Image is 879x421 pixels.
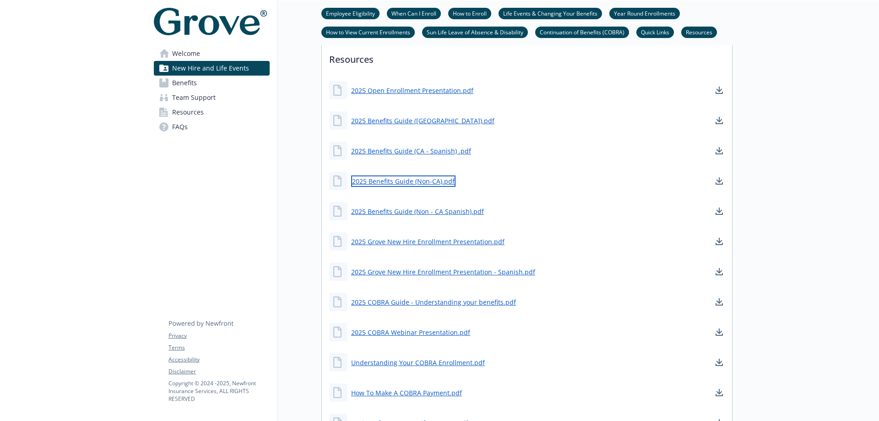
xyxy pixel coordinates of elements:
a: How to Enroll [448,9,491,17]
span: FAQs [172,120,188,134]
a: 2025 COBRA Webinar Presentation.pdf [351,328,470,337]
a: How To Make A COBRA Payment.pdf [351,388,462,398]
a: FAQs [154,120,270,134]
a: 2025 Grove New Hire Enrollment Presentation.pdf [351,237,505,246]
a: 2025 Benefits Guide (CA - Spanish) .pdf [351,146,471,156]
a: 2025 Open Enrollment Presentation.pdf [351,86,473,95]
a: download document [714,145,725,156]
a: 2025 COBRA Guide - Understanding your benefits.pdf [351,297,516,307]
a: download document [714,115,725,126]
a: download document [714,357,725,368]
a: Employee Eligibility [321,9,380,17]
span: Welcome [172,46,200,61]
a: download document [714,296,725,307]
a: download document [714,236,725,247]
a: How to View Current Enrollments [321,27,415,36]
a: Privacy [168,332,269,340]
a: download document [714,327,725,338]
a: Year Round Enrollments [609,9,680,17]
a: Resources [681,27,717,36]
a: Resources [154,105,270,120]
a: Welcome [154,46,270,61]
a: Benefits [154,76,270,90]
span: Resources [172,105,204,120]
a: Sun Life Leave of Absence & Disability [422,27,528,36]
a: Terms [168,344,269,352]
a: download document [714,387,725,398]
a: download document [714,206,725,217]
a: Team Support [154,90,270,105]
a: download document [714,266,725,277]
a: 2025 Benefits Guide (Non-CA).pdf [351,175,456,187]
a: Disclaimer [168,367,269,376]
span: Team Support [172,90,216,105]
p: Resources [322,40,732,74]
a: download document [714,85,725,96]
a: download document [714,175,725,186]
a: Understanding Your COBRA Enrollment.pdf [351,358,485,367]
p: Copyright © 2024 - 2025 , Newfront Insurance Services, ALL RIGHTS RESERVED [168,379,269,403]
a: Accessibility [168,355,269,364]
a: 2025 Benefits Guide (Non - CA Spanish).pdf [351,207,484,216]
a: Quick Links [636,27,674,36]
a: Continuation of Benefits (COBRA) [535,27,629,36]
a: 2025 Grove New Hire Enrollment Presentation - Spanish.pdf [351,267,535,277]
a: New Hire and Life Events [154,61,270,76]
span: New Hire and Life Events [172,61,249,76]
span: Benefits [172,76,197,90]
a: 2025 Benefits Guide ([GEOGRAPHIC_DATA]).pdf [351,116,494,126]
a: Life Events & Changing Your Benefits [499,9,602,17]
a: When Can I Enroll [387,9,441,17]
